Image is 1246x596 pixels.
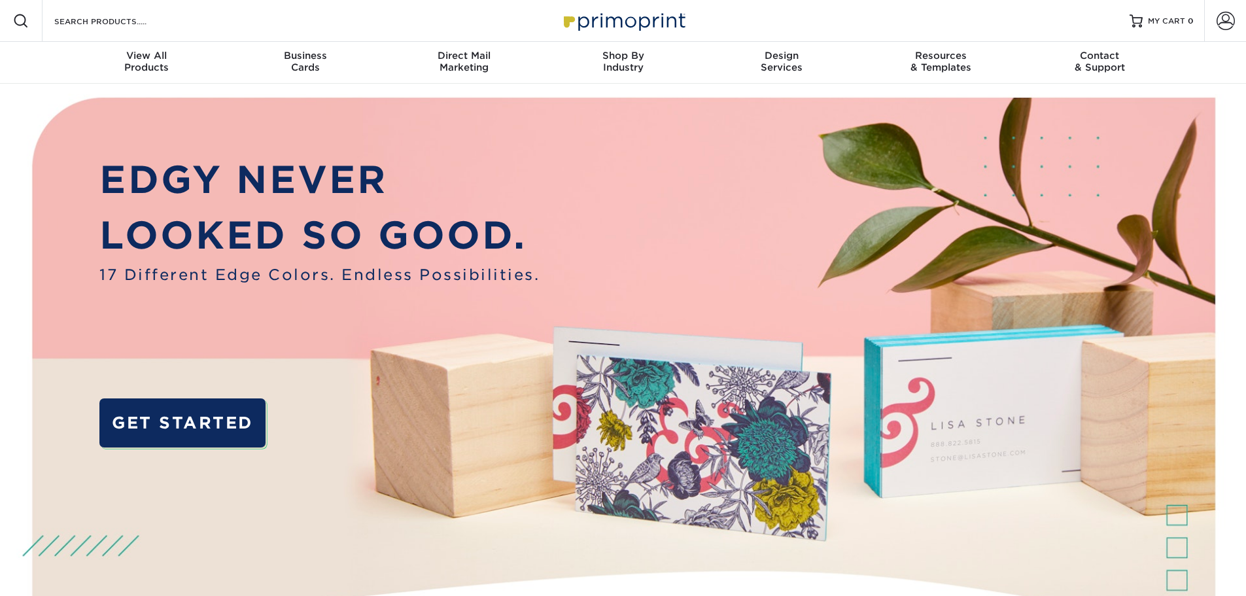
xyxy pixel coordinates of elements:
div: & Support [1020,50,1179,73]
div: Cards [226,50,385,73]
span: Contact [1020,50,1179,61]
span: Business [226,50,385,61]
a: Resources& Templates [861,42,1020,84]
span: Design [702,50,861,61]
span: Resources [861,50,1020,61]
a: GET STARTED [99,398,265,447]
div: Industry [544,50,702,73]
a: View AllProducts [67,42,226,84]
input: SEARCH PRODUCTS..... [53,13,181,29]
a: Contact& Support [1020,42,1179,84]
p: LOOKED SO GOOD. [99,207,540,264]
span: 17 Different Edge Colors. Endless Possibilities. [99,264,540,286]
span: MY CART [1148,16,1185,27]
span: Shop By [544,50,702,61]
a: BusinessCards [226,42,385,84]
img: Primoprint [558,7,689,35]
div: & Templates [861,50,1020,73]
span: 0 [1188,16,1194,26]
p: EDGY NEVER [99,152,540,208]
div: Services [702,50,861,73]
span: Direct Mail [385,50,544,61]
a: DesignServices [702,42,861,84]
span: View All [67,50,226,61]
a: Shop ByIndustry [544,42,702,84]
a: Direct MailMarketing [385,42,544,84]
div: Products [67,50,226,73]
div: Marketing [385,50,544,73]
